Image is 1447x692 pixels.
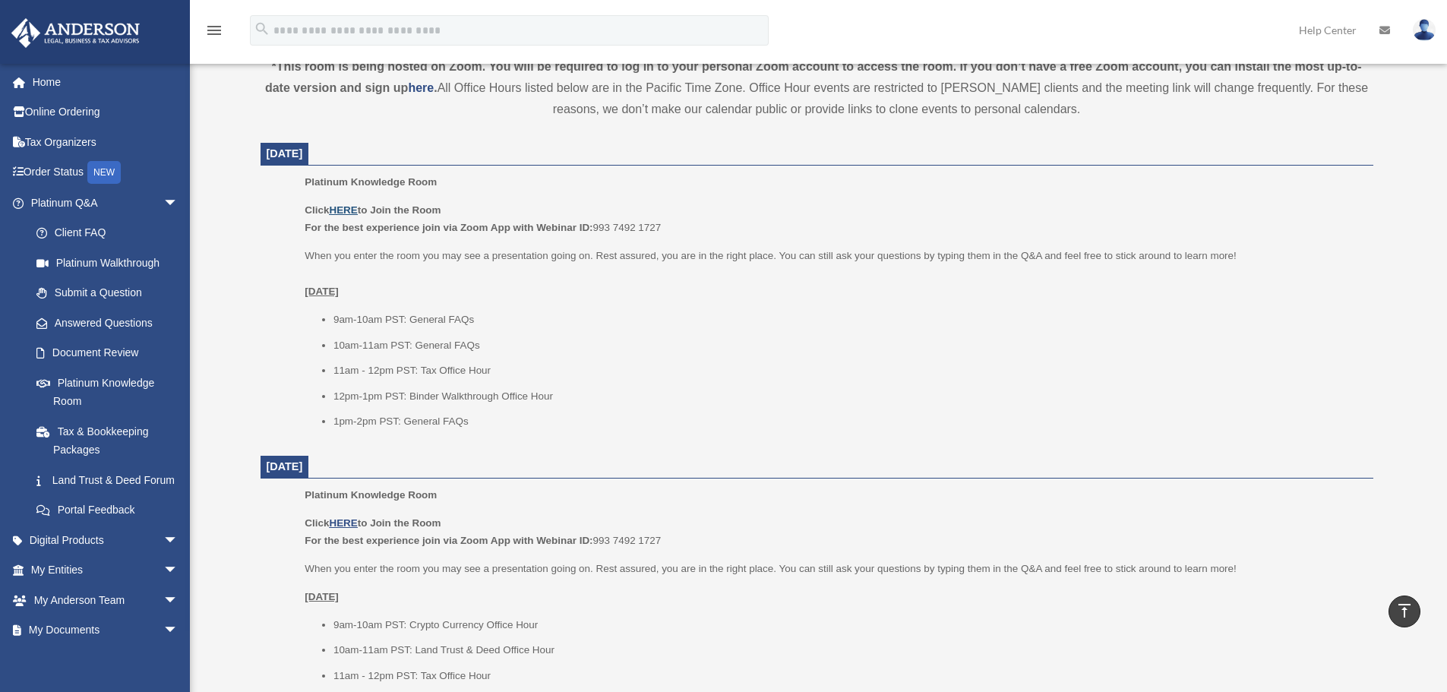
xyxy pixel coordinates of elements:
b: Click to Join the Room [305,517,441,529]
i: vertical_align_top [1395,602,1414,620]
span: arrow_drop_down [163,555,194,586]
span: arrow_drop_down [163,188,194,219]
a: Submit a Question [21,278,201,308]
a: here [408,81,434,94]
span: arrow_drop_down [163,615,194,646]
b: Click to Join the Room [305,204,441,216]
a: Platinum Knowledge Room [21,368,194,416]
p: When you enter the room you may see a presentation going on. Rest assured, you are in the right p... [305,247,1362,301]
img: User Pic [1413,19,1436,41]
li: 1pm-2pm PST: General FAQs [333,412,1363,431]
a: Digital Productsarrow_drop_down [11,525,201,555]
li: 12pm-1pm PST: Binder Walkthrough Office Hour [333,387,1363,406]
span: [DATE] [267,460,303,472]
img: Anderson Advisors Platinum Portal [7,18,144,48]
a: Order StatusNEW [11,157,201,188]
a: Tax & Bookkeeping Packages [21,416,201,465]
b: For the best experience join via Zoom App with Webinar ID: [305,222,592,233]
a: Document Review [21,338,201,368]
a: Land Trust & Deed Forum [21,465,201,495]
i: menu [205,21,223,39]
a: Platinum Walkthrough [21,248,201,278]
p: When you enter the room you may see a presentation going on. Rest assured, you are in the right p... [305,560,1362,578]
a: Platinum Q&Aarrow_drop_down [11,188,201,218]
a: My Anderson Teamarrow_drop_down [11,585,201,615]
a: HERE [329,204,357,216]
a: HERE [329,517,357,529]
a: My Documentsarrow_drop_down [11,615,201,646]
i: search [254,21,270,37]
b: For the best experience join via Zoom App with Webinar ID: [305,535,592,546]
a: Answered Questions [21,308,201,338]
a: vertical_align_top [1389,596,1420,627]
li: 10am-11am PST: Land Trust & Deed Office Hour [333,641,1363,659]
a: Portal Feedback [21,495,201,526]
div: NEW [87,161,121,184]
span: arrow_drop_down [163,585,194,616]
span: arrow_drop_down [163,525,194,556]
p: 993 7492 1727 [305,201,1362,237]
u: [DATE] [305,286,339,297]
a: menu [205,27,223,39]
li: 11am - 12pm PST: Tax Office Hour [333,667,1363,685]
a: Tax Organizers [11,127,201,157]
li: 9am-10am PST: General FAQs [333,311,1363,329]
a: Client FAQ [21,218,201,248]
div: All Office Hours listed below are in the Pacific Time Zone. Office Hour events are restricted to ... [261,56,1373,120]
span: [DATE] [267,147,303,160]
li: 10am-11am PST: General FAQs [333,337,1363,355]
li: 11am - 12pm PST: Tax Office Hour [333,362,1363,380]
strong: . [434,81,437,94]
a: My Entitiesarrow_drop_down [11,555,201,586]
a: Home [11,67,201,97]
span: Platinum Knowledge Room [305,176,437,188]
li: 9am-10am PST: Crypto Currency Office Hour [333,616,1363,634]
u: [DATE] [305,591,339,602]
span: Platinum Knowledge Room [305,489,437,501]
p: 993 7492 1727 [305,514,1362,550]
a: Online Ordering [11,97,201,128]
